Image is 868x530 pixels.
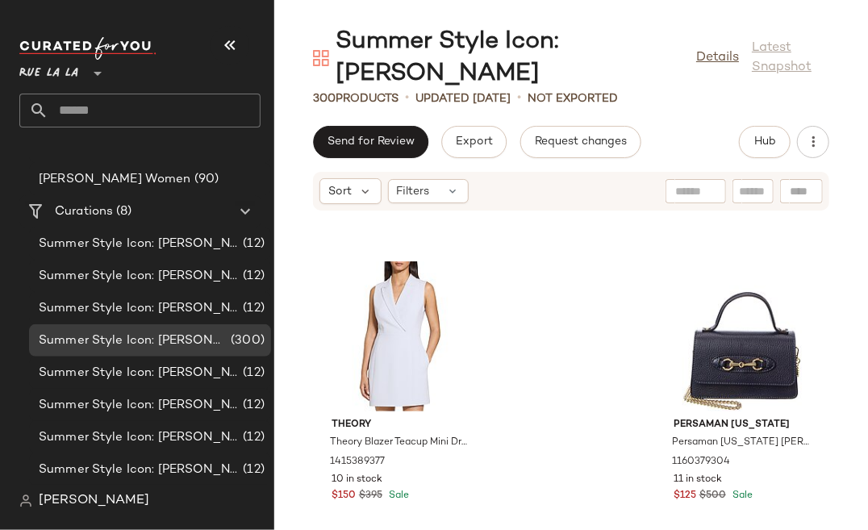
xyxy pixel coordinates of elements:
span: (12) [240,364,265,382]
span: (90) [191,170,219,189]
span: Export [455,136,493,148]
span: Summer Style Icon: [PERSON_NAME] [39,235,240,253]
span: 1415389377 [330,455,385,469]
span: Theory [332,418,469,432]
button: Hub [739,126,791,158]
span: $125 [674,489,696,503]
span: Request changes [534,136,628,148]
img: svg%3e [19,495,32,507]
span: Sale [386,490,409,501]
span: Sale [729,490,753,501]
span: (8) [113,202,131,221]
span: [PERSON_NAME] [39,491,149,511]
span: Theory Blazer Teacup Mini Dress [330,436,467,450]
span: (12) [240,396,265,415]
span: Summer Style Icon: [PERSON_NAME] Women [39,461,240,479]
span: • [405,89,409,108]
span: Summer Style Icon: [PERSON_NAME] [39,299,240,318]
img: cfy_white_logo.C9jOOHJF.svg [19,37,156,60]
span: $150 [332,489,356,503]
div: Summer Style Icon: [PERSON_NAME] [313,26,696,90]
span: Curations [55,202,113,221]
span: Persaman [US_STATE] [674,418,811,432]
span: $500 [699,489,726,503]
span: Summer Style Icon: [PERSON_NAME] (Blue) [39,267,240,286]
span: Summer Style Icon: [PERSON_NAME] (Blue) [39,364,240,382]
a: Details [696,48,739,68]
span: 11 in stock [674,473,722,487]
span: (300) [227,332,265,350]
img: svg%3e [313,50,329,66]
button: Export [441,126,507,158]
span: $395 [359,489,382,503]
span: 10 in stock [332,473,382,487]
span: Summer Style Icon: [PERSON_NAME] (Pink) [39,396,240,415]
span: • [517,89,521,108]
span: Persaman [US_STATE] [PERSON_NAME] Leather Shoulder Bag [672,436,809,450]
span: Filters [397,183,430,200]
span: Rue La La [19,55,78,84]
span: Hub [753,136,776,148]
img: 1415389377_RLLATH.jpg [319,261,482,411]
img: 1160379304_RLLATH.jpg [661,261,824,411]
p: updated [DATE] [415,90,511,107]
span: (12) [240,428,265,447]
span: Summer Style Icon: [PERSON_NAME] [39,428,240,447]
button: Send for Review [313,126,428,158]
span: 1160379304 [672,455,730,469]
button: Request changes [520,126,641,158]
span: Summer Style Icon: [PERSON_NAME] [39,332,227,350]
span: Sort [328,183,352,200]
span: [PERSON_NAME] Women [39,170,191,189]
span: (12) [240,461,265,479]
span: (12) [240,235,265,253]
span: 300 [313,93,336,105]
span: (12) [240,267,265,286]
p: Not Exported [528,90,618,107]
span: Send for Review [327,136,415,148]
span: (12) [240,299,265,318]
div: Products [313,90,399,107]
